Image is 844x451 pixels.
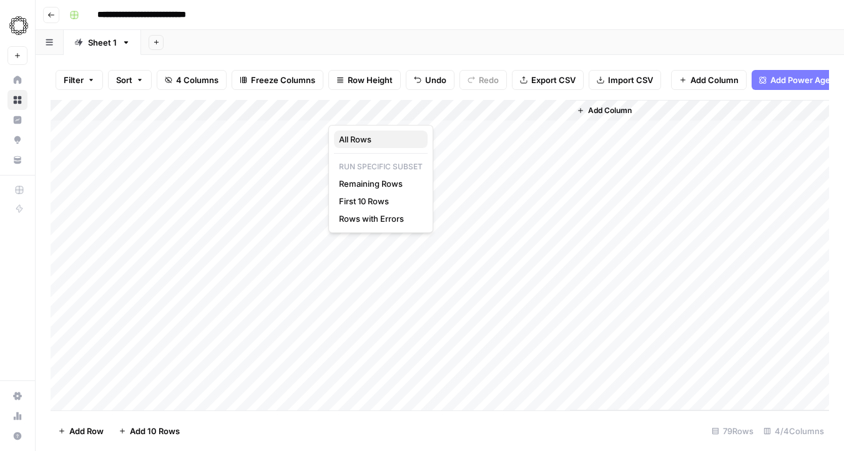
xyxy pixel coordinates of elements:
button: Redo [459,70,507,90]
button: Filter [56,70,103,90]
span: Sort [116,74,132,86]
span: Import CSV [608,74,653,86]
button: Row Height [328,70,401,90]
div: Sheet 1 [88,36,117,49]
div: 79 Rows [707,421,758,441]
button: Import CSV [589,70,661,90]
a: Home [7,70,27,90]
button: Add Column [671,70,747,90]
button: Freeze Columns [232,70,323,90]
a: Browse [7,90,27,110]
span: First 10 Rows [339,195,418,207]
button: Sort [108,70,152,90]
span: Add Column [588,105,632,116]
button: Add 10 Rows [111,421,187,441]
a: Settings [7,386,27,406]
button: Add Column [572,102,637,119]
button: Help + Support [7,426,27,446]
span: 4 Columns [176,74,218,86]
button: 4 Columns [157,70,227,90]
span: Export CSV [531,74,576,86]
span: Row Height [348,74,393,86]
button: Export CSV [512,70,584,90]
span: Rows with Errors [339,212,418,225]
span: Add Power Agent [770,74,838,86]
span: Filter [64,74,84,86]
a: Usage [7,406,27,426]
span: Freeze Columns [251,74,315,86]
span: Add 10 Rows [130,425,180,437]
button: Undo [406,70,454,90]
span: Undo [425,74,446,86]
button: Add Row [51,421,111,441]
a: Your Data [7,150,27,170]
a: Sheet 1 [64,30,141,55]
button: Workspace: Omniscient [7,10,27,41]
span: Remaining Rows [339,177,418,190]
span: All Rows [339,133,418,146]
span: Add Column [690,74,738,86]
a: Opportunities [7,130,27,150]
span: Redo [479,74,499,86]
img: Omniscient Logo [7,14,30,37]
span: Add Row [69,425,104,437]
a: Insights [7,110,27,130]
div: 4/4 Columns [758,421,829,441]
p: Run Specific Subset [334,159,428,175]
